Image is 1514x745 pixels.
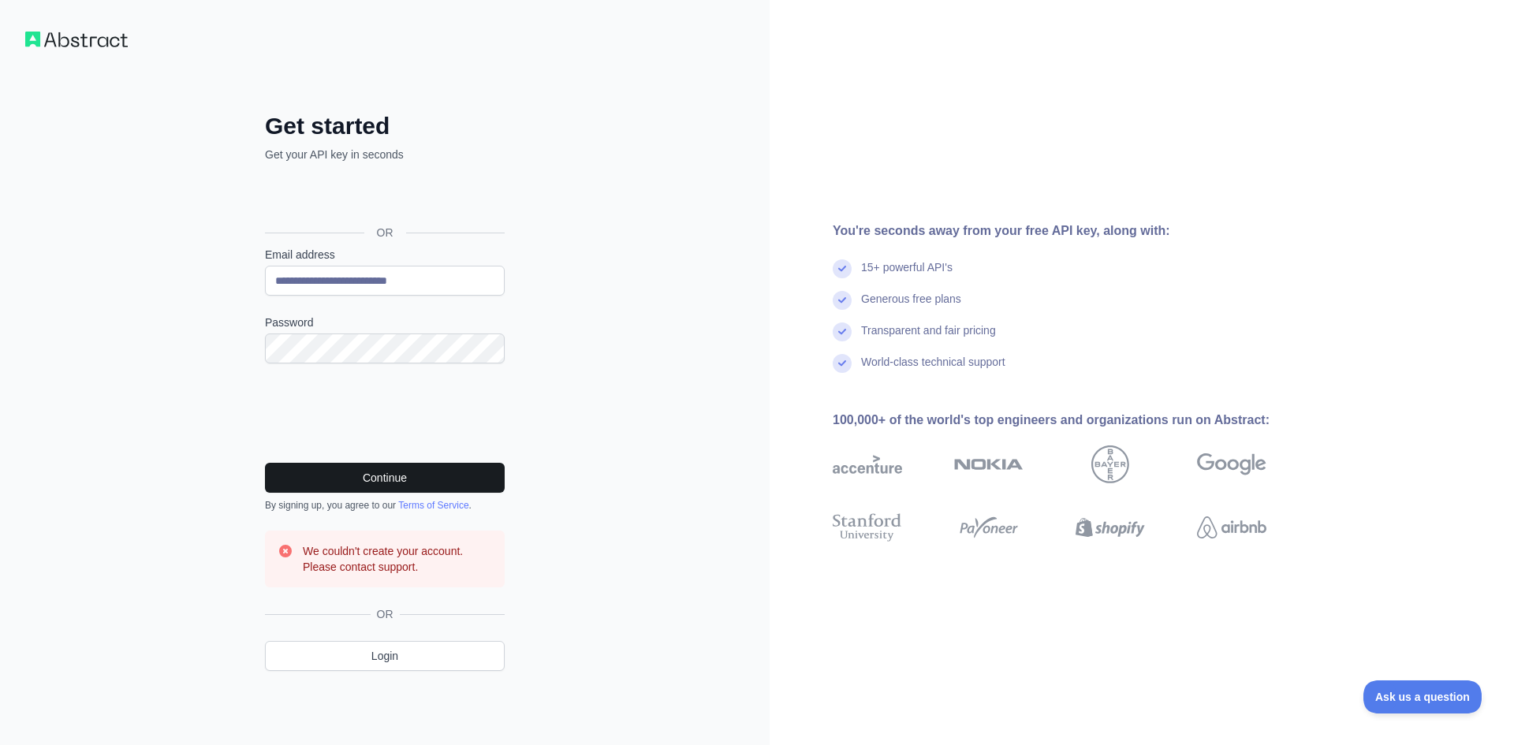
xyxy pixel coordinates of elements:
img: airbnb [1197,510,1266,545]
a: Login [265,641,505,671]
img: Workflow [25,32,128,47]
div: World-class technical support [861,354,1005,386]
img: bayer [1091,445,1129,483]
h2: Get started [265,112,505,140]
div: Generous free plans [861,291,961,322]
img: nokia [954,445,1024,483]
img: check mark [833,259,852,278]
div: 15+ powerful API's [861,259,953,291]
h3: We couldn't create your account. Please contact support. [303,543,492,575]
a: Terms of Service [398,500,468,511]
iframe: Toggle Customer Support [1363,680,1482,713]
img: check mark [833,322,852,341]
label: Email address [265,247,505,263]
iframe: reCAPTCHA [265,382,505,444]
div: Transparent and fair pricing [861,322,996,354]
span: OR [364,225,406,240]
p: Get your API key in seconds [265,147,505,162]
div: By signing up, you agree to our . [265,499,505,512]
div: You're seconds away from your free API key, along with: [833,222,1317,240]
img: stanford university [833,510,902,545]
div: 100,000+ of the world's top engineers and organizations run on Abstract: [833,411,1317,430]
img: payoneer [954,510,1024,545]
img: google [1197,445,1266,483]
img: shopify [1076,510,1145,545]
img: accenture [833,445,902,483]
label: Password [265,315,505,330]
img: check mark [833,291,852,310]
img: check mark [833,354,852,373]
iframe: Sign in with Google Button [257,180,509,214]
button: Continue [265,463,505,493]
span: OR [371,606,400,622]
